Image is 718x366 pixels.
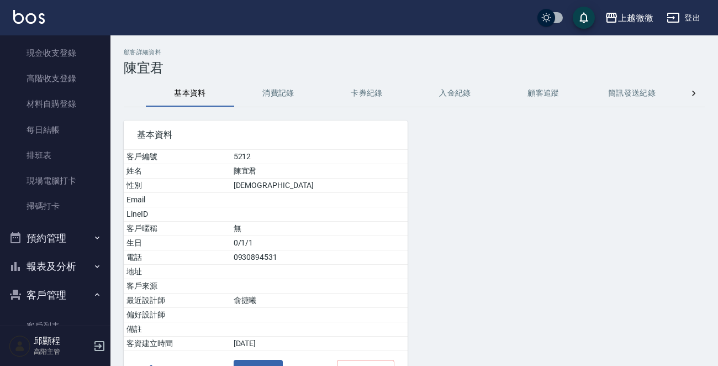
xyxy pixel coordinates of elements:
[4,117,106,143] a: 每日結帳
[323,80,411,107] button: 卡券紀錄
[4,224,106,253] button: 預約管理
[4,66,106,91] a: 高階收支登錄
[411,80,499,107] button: 入金紀錄
[231,179,408,193] td: [DEMOGRAPHIC_DATA]
[34,336,90,347] h5: 邱顯程
[124,222,231,236] td: 客戶暱稱
[662,8,705,28] button: 登出
[124,164,231,179] td: 姓名
[124,308,231,322] td: 偏好設計師
[573,7,595,29] button: save
[124,265,231,279] td: 地址
[124,322,231,337] td: 備註
[4,40,106,66] a: 現金收支登錄
[13,10,45,24] img: Logo
[231,236,408,250] td: 0/1/1
[34,347,90,357] p: 高階主管
[4,194,106,219] a: 掃碼打卡
[4,91,106,117] a: 材料自購登錄
[231,222,408,236] td: 無
[231,250,408,265] td: 0930894531
[124,250,231,265] td: 電話
[234,80,323,107] button: 消費記錄
[4,252,106,281] button: 報表及分析
[4,281,106,310] button: 客戶管理
[231,337,408,351] td: [DATE]
[124,193,231,207] td: Email
[231,294,408,308] td: 俞捷曦
[124,49,705,56] h2: 顧客詳細資料
[4,313,106,339] a: 客戶列表
[124,337,231,351] td: 客資建立時間
[124,294,231,308] td: 最近設計師
[9,335,31,357] img: Person
[4,168,106,194] a: 現場電腦打卡
[231,150,408,164] td: 5212
[137,129,394,140] span: 基本資料
[588,80,676,107] button: 簡訊發送紀錄
[231,164,408,179] td: 陳宜君
[124,179,231,193] td: 性別
[618,11,653,25] div: 上越微微
[124,279,231,294] td: 客戶來源
[124,60,705,76] h3: 陳宜君
[4,143,106,168] a: 排班表
[499,80,588,107] button: 顧客追蹤
[124,207,231,222] td: LineID
[124,150,231,164] td: 客戶編號
[146,80,234,107] button: 基本資料
[124,236,231,250] td: 生日
[600,7,658,29] button: 上越微微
